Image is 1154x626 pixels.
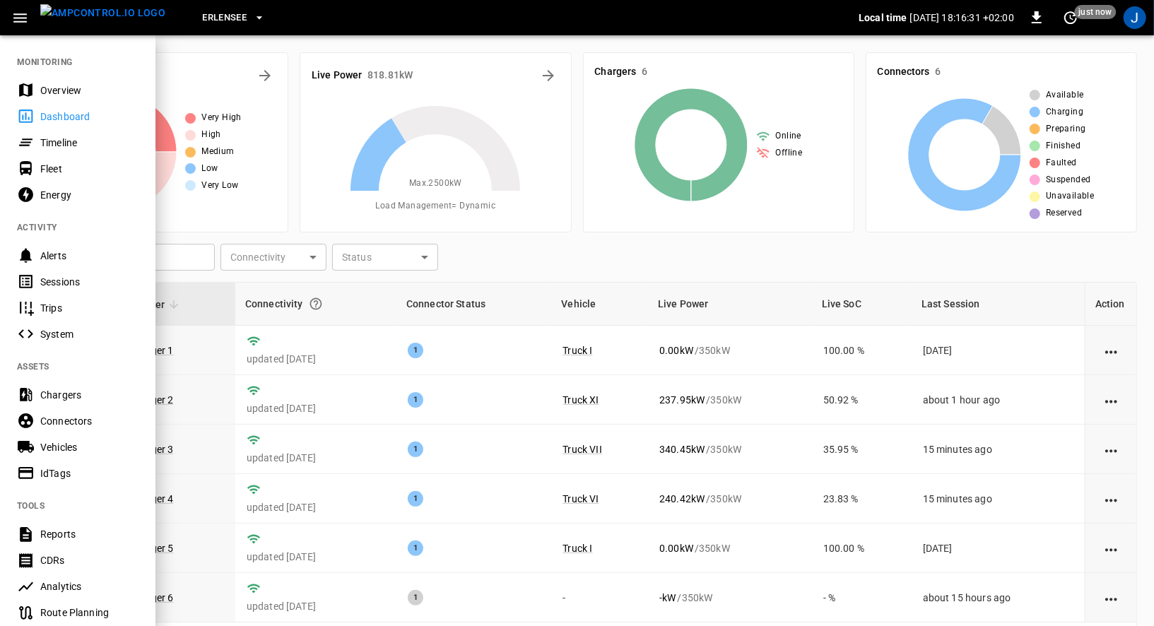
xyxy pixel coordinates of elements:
[40,527,139,541] div: Reports
[40,327,139,341] div: System
[40,579,139,593] div: Analytics
[1124,6,1146,29] div: profile-icon
[40,83,139,98] div: Overview
[40,414,139,428] div: Connectors
[40,188,139,202] div: Energy
[202,10,247,26] span: Erlensee
[40,136,139,150] div: Timeline
[40,110,139,124] div: Dashboard
[859,11,907,25] p: Local time
[40,466,139,480] div: IdTags
[40,301,139,315] div: Trips
[40,440,139,454] div: Vehicles
[1059,6,1082,29] button: set refresh interval
[1075,5,1117,19] span: just now
[40,162,139,176] div: Fleet
[40,4,165,22] img: ampcontrol.io logo
[40,275,139,289] div: Sessions
[40,388,139,402] div: Chargers
[910,11,1014,25] p: [DATE] 18:16:31 +02:00
[40,606,139,620] div: Route Planning
[40,249,139,263] div: Alerts
[40,553,139,567] div: CDRs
